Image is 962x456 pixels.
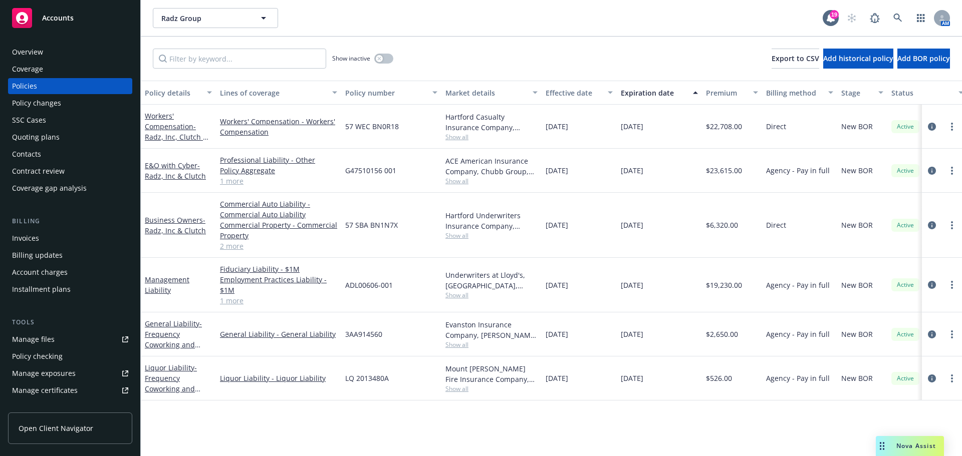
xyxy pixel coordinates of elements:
span: Agency - Pay in full [766,373,830,383]
span: Radz Group [161,13,248,24]
span: Active [895,374,915,383]
a: Contacts [8,146,132,162]
button: Export to CSV [772,49,819,69]
a: more [946,219,958,231]
span: [DATE] [546,121,568,132]
a: Policy changes [8,95,132,111]
div: Coverage [12,61,43,77]
a: circleInformation [926,279,938,291]
div: ACE American Insurance Company, Chubb Group, RT Specialty Insurance Services, LLC (RSG Specialty,... [445,156,538,177]
a: circleInformation [926,219,938,231]
div: Lines of coverage [220,88,326,98]
div: Coverage gap analysis [12,180,87,196]
a: Policy checking [8,348,132,364]
span: New BOR [841,329,873,339]
div: Quoting plans [12,129,60,145]
button: Add BOR policy [897,49,950,69]
a: more [946,328,958,340]
button: Radz Group [153,8,278,28]
button: Add historical policy [823,49,893,69]
span: Direct [766,220,786,230]
span: [DATE] [621,373,643,383]
div: Policy number [345,88,426,98]
a: 1 more [220,295,337,306]
div: Policies [12,78,37,94]
a: more [946,165,958,177]
span: Active [895,166,915,175]
a: Manage claims [8,399,132,415]
span: Show all [445,291,538,299]
div: Contacts [12,146,41,162]
a: Fiduciary Liability - $1M [220,264,337,274]
span: Accounts [42,14,74,22]
span: [DATE] [621,121,643,132]
span: Open Client Navigator [19,423,93,433]
button: Policy number [341,81,441,105]
span: New BOR [841,220,873,230]
a: Professional Liability - Other [220,155,337,165]
div: Overview [12,44,43,60]
div: Account charges [12,264,68,280]
button: Stage [837,81,887,105]
input: Filter by keyword... [153,49,326,69]
a: Billing updates [8,247,132,263]
a: Employment Practices Liability - $1M [220,274,337,295]
a: General Liability [145,319,202,360]
span: Show all [445,384,538,393]
span: $6,320.00 [706,220,738,230]
a: Policy Aggregate [220,165,337,176]
div: 19 [830,10,839,19]
span: Direct [766,121,786,132]
div: Hartford Casualty Insurance Company, Hartford Insurance Group [445,112,538,133]
span: [DATE] [546,329,568,339]
div: Billing [8,216,132,226]
a: Business Owners [145,215,206,235]
a: Contract review [8,163,132,179]
a: Policies [8,78,132,94]
div: Premium [706,88,747,98]
span: $19,230.00 [706,280,742,290]
span: Active [895,122,915,131]
span: Export to CSV [772,54,819,63]
span: [DATE] [621,280,643,290]
span: 3AA914560 [345,329,382,339]
button: Policy details [141,81,216,105]
div: Policy details [145,88,201,98]
span: Show all [445,133,538,141]
div: SSC Cases [12,112,46,128]
span: $22,708.00 [706,121,742,132]
span: [DATE] [621,329,643,339]
span: Agency - Pay in full [766,329,830,339]
span: ADL00606-001 [345,280,393,290]
div: Manage exposures [12,365,76,381]
a: E&O with Cyber [145,161,206,181]
a: Manage exposures [8,365,132,381]
span: Add historical policy [823,54,893,63]
button: Nova Assist [876,436,944,456]
div: Billing method [766,88,822,98]
span: $2,650.00 [706,329,738,339]
a: Workers' Compensation [145,111,208,184]
span: [DATE] [621,220,643,230]
a: Management Liability [145,275,189,295]
a: circleInformation [926,121,938,133]
div: Hartford Underwriters Insurance Company, Hartford Insurance Group [445,210,538,231]
a: Commercial Property - Commercial Property [220,220,337,241]
div: Manage files [12,331,55,347]
span: Nova Assist [896,441,936,450]
div: Underwriters at Lloyd's, [GEOGRAPHIC_DATA], Lloyd's of [GEOGRAPHIC_DATA], AllDigital Specialty In... [445,270,538,291]
a: more [946,372,958,384]
span: - Radz, Inc & Clutch [145,215,206,235]
button: Expiration date [617,81,702,105]
span: LQ 2013480A [345,373,389,383]
div: Installment plans [12,281,71,297]
a: circleInformation [926,328,938,340]
a: Quoting plans [8,129,132,145]
span: [DATE] [621,165,643,176]
div: Evanston Insurance Company, [PERSON_NAME] Insurance, CRC Group [445,319,538,340]
span: Agency - Pay in full [766,280,830,290]
a: Workers' Compensation - Workers' Compensation [220,116,337,137]
div: Manage certificates [12,382,78,398]
div: Expiration date [621,88,687,98]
